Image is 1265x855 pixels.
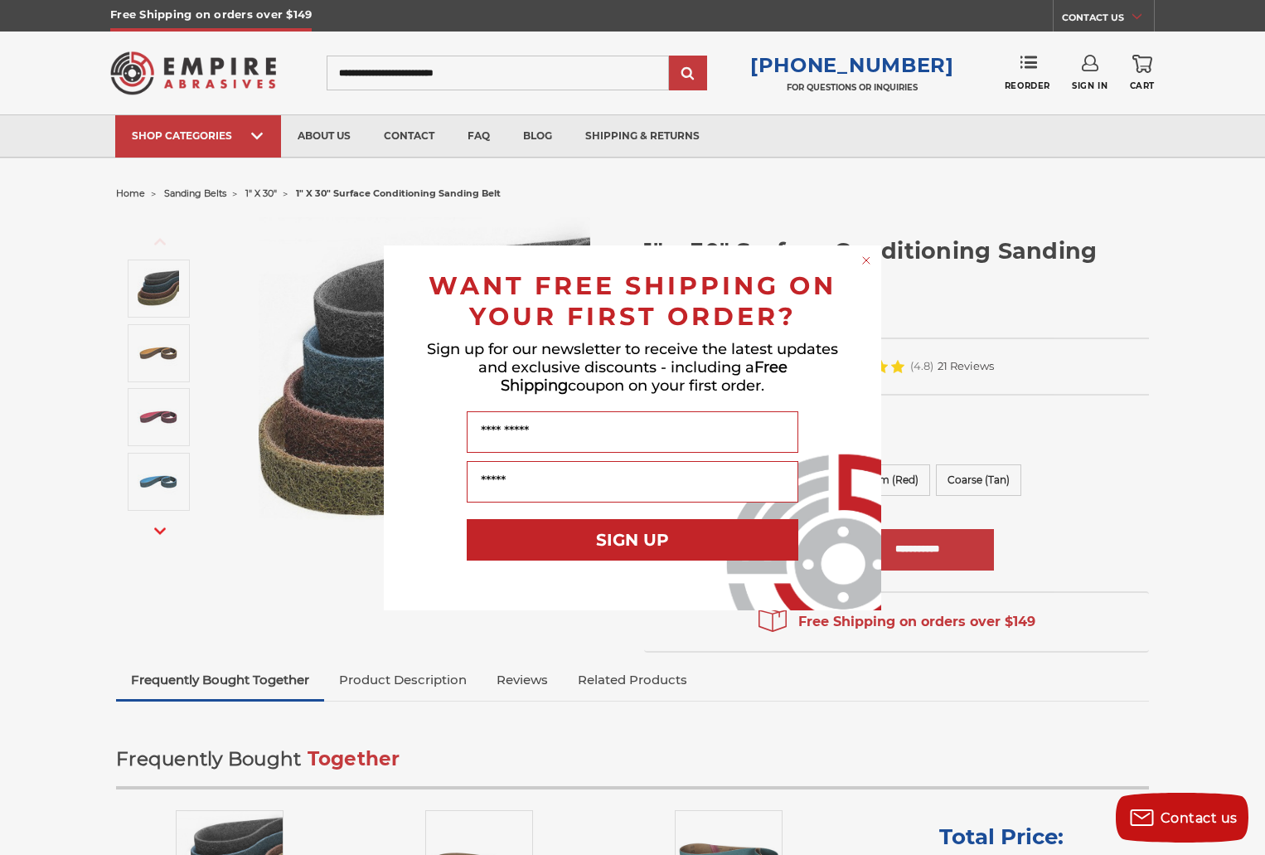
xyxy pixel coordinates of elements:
span: Sign up for our newsletter to receive the latest updates and exclusive discounts - including a co... [427,340,838,395]
button: Close dialog [858,252,875,269]
button: SIGN UP [467,519,798,561]
span: Free Shipping [501,358,788,395]
button: Contact us [1116,793,1248,843]
span: Contact us [1161,810,1238,826]
span: WANT FREE SHIPPING ON YOUR FIRST ORDER? [429,270,836,332]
